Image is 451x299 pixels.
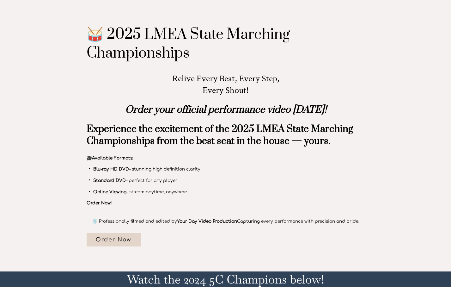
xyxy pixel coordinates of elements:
strong: Experience the excitement of the 2025 LMEA State Marching Championships from the best seat in the... [87,123,353,147]
span: • [88,189,90,195]
strong: Order your official performance video [DATE]! [125,104,326,116]
strong: Available Formats: [92,156,133,160]
span: • [88,166,90,172]
p: – stunning high definition clarity [93,166,364,173]
strong: Standard DVD [93,178,125,183]
span: • [88,177,90,184]
strong: Blu-ray HD DVD [93,167,129,171]
strong: Order Now! [87,201,112,205]
h2: 🥁 2025 LMEA State Marching Championships [87,25,365,63]
strong: Online Viewing [93,190,126,194]
a: Order Now [87,233,141,246]
p: 💿 Professionally filmed and edited by Capturing every performance with precision and pride. [87,218,365,225]
p: – stream anytime, anywhere [93,189,364,196]
strong: Your Day Video Production [177,219,237,224]
h1: Relive Every Beat, Every Step, Every Shout! [87,73,365,96]
p: – perfect for any player [93,177,364,184]
h1: Watch the 2024 5C Champions below! [68,271,384,287]
p: 🎥 [87,155,365,162]
span: Order Now [96,236,131,242]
